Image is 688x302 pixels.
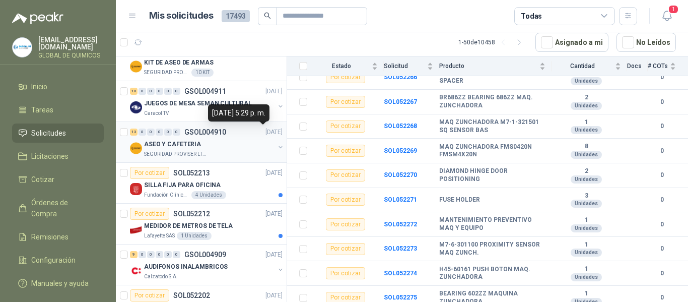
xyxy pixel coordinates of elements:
div: Unidades [571,273,602,281]
div: 0 [164,129,172,136]
div: 0 [164,88,172,95]
b: 1 [552,241,621,249]
div: 0 [156,129,163,136]
div: 9 [130,251,137,258]
b: 8 [552,143,621,151]
p: ASEO Y CAFETERIA [144,140,201,149]
div: 0 [147,88,155,95]
b: SOL052271 [384,196,417,203]
a: Manuales y ayuda [12,274,104,293]
div: Por cotizar [326,267,365,279]
button: Asignado a mi [535,33,608,52]
b: BR686ZZ BEARING 686ZZ MAQ. ZUNCHADORA [439,94,545,109]
b: MANTENIMIENTO PREVENTIVO MAQ Y EQUIPO [439,216,545,232]
b: 0 [648,146,676,156]
p: SEGURIDAD PROVISER LTDA [144,150,208,158]
a: SOL052268 [384,123,417,130]
img: Logo peakr [12,12,63,24]
b: H45-60161 PUSH BOTON MAQ. ZUNCHADORA [439,266,545,281]
p: [DATE] [265,87,283,96]
b: SOL052275 [384,294,417,301]
div: 0 [147,129,155,136]
a: SOL052267 [384,98,417,105]
a: Cotizar [12,170,104,189]
div: 0 [173,88,180,95]
a: Licitaciones [12,147,104,166]
div: Por cotizar [130,208,169,220]
div: Por cotizar [326,71,365,83]
b: MAQ ZUNCHADORA M7-1-321600 SPACER [439,70,545,85]
a: Configuración [12,251,104,270]
span: Remisiones [31,231,68,243]
p: [DATE] [265,128,283,137]
div: 0 [139,129,146,136]
div: Todas [521,11,542,22]
div: Por cotizar [326,120,365,133]
b: MAQ ZUNCHADORA M7-1-321501 SQ SENSOR BAS [439,118,545,134]
div: Unidades [571,126,602,134]
p: SOL052202 [173,292,210,299]
a: Tareas [12,100,104,119]
div: 13 [130,129,137,136]
img: Company Logo [130,183,142,195]
a: Por cotizarSOL052212[DATE] Company LogoMEDIDOR DE METROS DE TELALafayette SAS1 Unidades [116,204,287,245]
div: Por cotizar [326,169,365,182]
b: 0 [648,97,676,107]
b: 0 [648,170,676,180]
b: FUSE HOLDER [439,196,480,204]
div: 1 - 50 de 10458 [458,34,527,50]
p: [DATE] [265,291,283,300]
a: SOL052270 [384,171,417,178]
a: SOL052272 [384,221,417,228]
div: 1 Unidades [177,232,212,240]
a: SOL052274 [384,270,417,277]
img: Company Logo [130,101,142,113]
p: [EMAIL_ADDRESS][DOMAIN_NAME] [38,36,104,50]
b: 1 [552,265,621,273]
b: 0 [648,122,676,131]
a: Órdenes de Compra [12,193,104,223]
p: SOL052213 [173,169,210,176]
a: Por cotizarSOL052213[DATE] Company LogoSILLA FIJA PARA OFICINAFundación Clínica Shaio4 Unidades [116,163,287,204]
button: 1 [658,7,676,25]
th: Docs [627,56,648,76]
b: SOL052266 [384,74,417,81]
b: M7-6-301100 PROXIMITY SENSOR MAQ ZUNCH. [439,241,545,257]
span: Licitaciones [31,151,68,162]
a: SOL052269 [384,147,417,154]
div: Por cotizar [326,194,365,206]
b: DIAMOND HINGE DOOR POSITIONING [439,167,545,183]
span: Cantidad [552,63,613,70]
span: # COTs [648,63,668,70]
b: 1 [552,118,621,127]
div: Unidades [571,224,602,232]
th: Solicitud [384,56,439,76]
span: Solicitud [384,63,425,70]
span: Tareas [31,104,53,115]
div: Por cotizar [130,167,169,179]
div: 10 [130,88,137,95]
p: SOL052212 [173,210,210,217]
img: Company Logo [130,142,142,154]
p: SEGURIDAD PROVISER LTDA [144,69,189,77]
b: MAQ ZUNCHADORA FMS0420N FMSM4X20N [439,143,545,159]
b: SOL052273 [384,245,417,252]
p: [DATE] [265,168,283,178]
p: AUDIFONOS INALAMBRICOS [144,262,228,272]
img: Company Logo [130,224,142,236]
a: 10 0 0 0 0 0 GSOL004911[DATE] Company LogoJUEGOS DE MESA SEMAN CULTURALCaracol TV [130,85,285,117]
b: 2 [552,94,621,102]
div: 0 [164,251,172,258]
p: SILLA FIJA PARA OFICINA [144,180,221,190]
span: Configuración [31,255,76,266]
p: GSOL004909 [184,251,226,258]
b: 0 [648,73,676,82]
div: 0 [139,251,146,258]
div: 0 [156,88,163,95]
div: Por cotizar [326,243,365,255]
img: Company Logo [130,265,142,277]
